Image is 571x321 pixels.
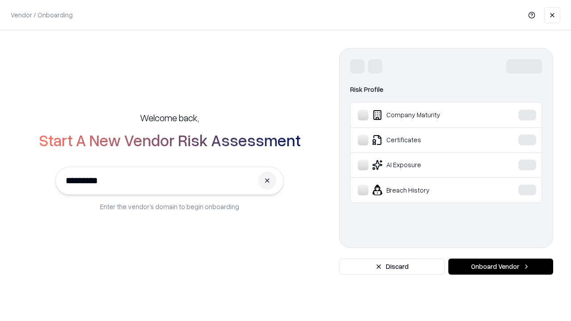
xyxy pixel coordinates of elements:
div: Breach History [358,185,491,195]
div: Risk Profile [350,84,542,95]
p: Enter the vendor’s domain to begin onboarding [100,202,239,211]
button: Discard [339,259,445,275]
p: Vendor / Onboarding [11,10,73,20]
div: AI Exposure [358,160,491,170]
button: Onboard Vendor [448,259,553,275]
div: Company Maturity [358,110,491,120]
h2: Start A New Vendor Risk Assessment [39,131,301,149]
h5: Welcome back, [140,111,199,124]
div: Certificates [358,135,491,145]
